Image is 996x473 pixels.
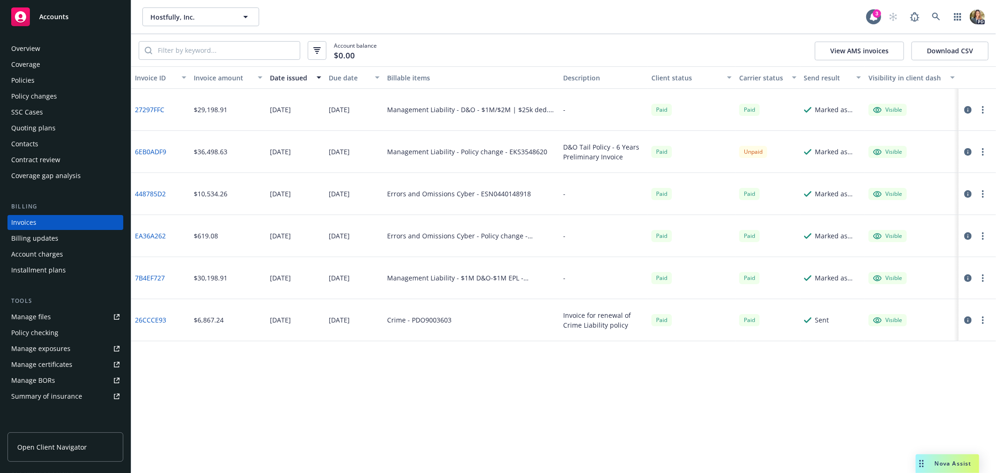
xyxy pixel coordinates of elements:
a: 6EB0ADF9 [135,147,166,157]
div: Errors and Omissions Cyber - ESN0440148918 [387,189,531,199]
input: Filter by keyword... [152,42,300,59]
div: Overview [11,41,40,56]
div: Drag to move [916,454,927,473]
div: Manage certificates [11,357,72,372]
button: Visibility in client dash [865,66,959,89]
div: Coverage [11,57,40,72]
div: $6,867.24 [194,315,224,325]
div: Analytics hub [7,423,123,432]
a: Start snowing [884,7,903,26]
div: Manage files [11,309,51,324]
a: Quoting plans [7,121,123,136]
a: Invoices [7,215,123,230]
div: Coverage gap analysis [11,168,81,183]
div: Management Liability - D&O - $1M/$2M | $25k ded. EPL - $1M/$2M | $25k ded. - EKS3588783 [387,105,556,115]
div: Account charges [11,247,63,262]
div: Crime - PDO9003603 [387,315,452,325]
div: Visible [873,148,902,156]
div: Marked as sent [815,105,861,115]
span: Paid [651,314,672,326]
div: - [563,231,565,241]
a: Policies [7,73,123,88]
span: Accounts [39,13,69,21]
button: Invoice amount [190,66,266,89]
div: [DATE] [329,315,350,325]
a: Policy checking [7,325,123,340]
div: Marked as sent [815,147,861,157]
div: Paid [739,188,760,200]
div: [DATE] [270,231,291,241]
div: Marked as sent [815,231,861,241]
button: View AMS invoices [815,42,904,60]
div: - [563,189,565,199]
div: D&O Tail Policy - 6 Years Preliminary Invoice [563,142,644,162]
div: Invoices [11,215,36,230]
div: Visible [873,232,902,240]
div: Visible [873,274,902,282]
div: Paid [739,230,760,242]
div: Management Liability - Policy change - EKS3548620 [387,147,547,157]
div: Sent [815,315,829,325]
div: Unpaid [739,146,767,158]
a: Installment plans [7,263,123,278]
div: 3 [873,9,881,18]
a: Account charges [7,247,123,262]
div: Contract review [11,152,60,167]
div: Invoice amount [194,73,252,83]
a: 27297FFC [135,105,164,115]
div: Paid [651,230,672,242]
div: [DATE] [329,105,350,115]
div: Contacts [11,136,38,151]
div: [DATE] [329,273,350,283]
div: SSC Cases [11,105,43,120]
a: Manage BORs [7,373,123,388]
button: Description [559,66,648,89]
div: Paid [739,104,760,115]
div: $29,198.91 [194,105,227,115]
div: Visible [873,316,902,324]
a: Contract review [7,152,123,167]
a: Manage certificates [7,357,123,372]
div: Marked as sent [815,273,861,283]
a: Billing updates [7,231,123,246]
div: Billing [7,202,123,211]
button: Send result [800,66,865,89]
a: 7B4EF727 [135,273,165,283]
a: Accounts [7,4,123,30]
a: Manage exposures [7,341,123,356]
div: [DATE] [329,231,350,241]
div: Send result [804,73,851,83]
a: Coverage gap analysis [7,168,123,183]
div: Quoting plans [11,121,56,136]
div: $10,534.26 [194,189,227,199]
div: $619.08 [194,231,218,241]
span: Open Client Navigator [17,442,87,452]
a: EA36A262 [135,231,166,241]
span: Account balance [334,42,377,59]
a: Policy changes [7,89,123,104]
span: Nova Assist [935,459,972,467]
div: Policy changes [11,89,57,104]
div: Errors and Omissions Cyber - Policy change - ESM0339815091 [387,231,556,241]
div: Due date [329,73,370,83]
div: Policies [11,73,35,88]
div: Manage BORs [11,373,55,388]
div: Paid [651,188,672,200]
div: Installment plans [11,263,66,278]
span: Hostfully, Inc. [150,12,231,22]
div: Paid [651,272,672,284]
div: Description [563,73,644,83]
button: Client status [648,66,736,89]
div: [DATE] [270,105,291,115]
div: Manage exposures [11,341,71,356]
div: Date issued [270,73,311,83]
a: Summary of insurance [7,389,123,404]
span: Paid [651,104,672,115]
div: Summary of insurance [11,389,82,404]
button: Nova Assist [916,454,979,473]
div: Billing updates [11,231,58,246]
div: Visible [873,190,902,198]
